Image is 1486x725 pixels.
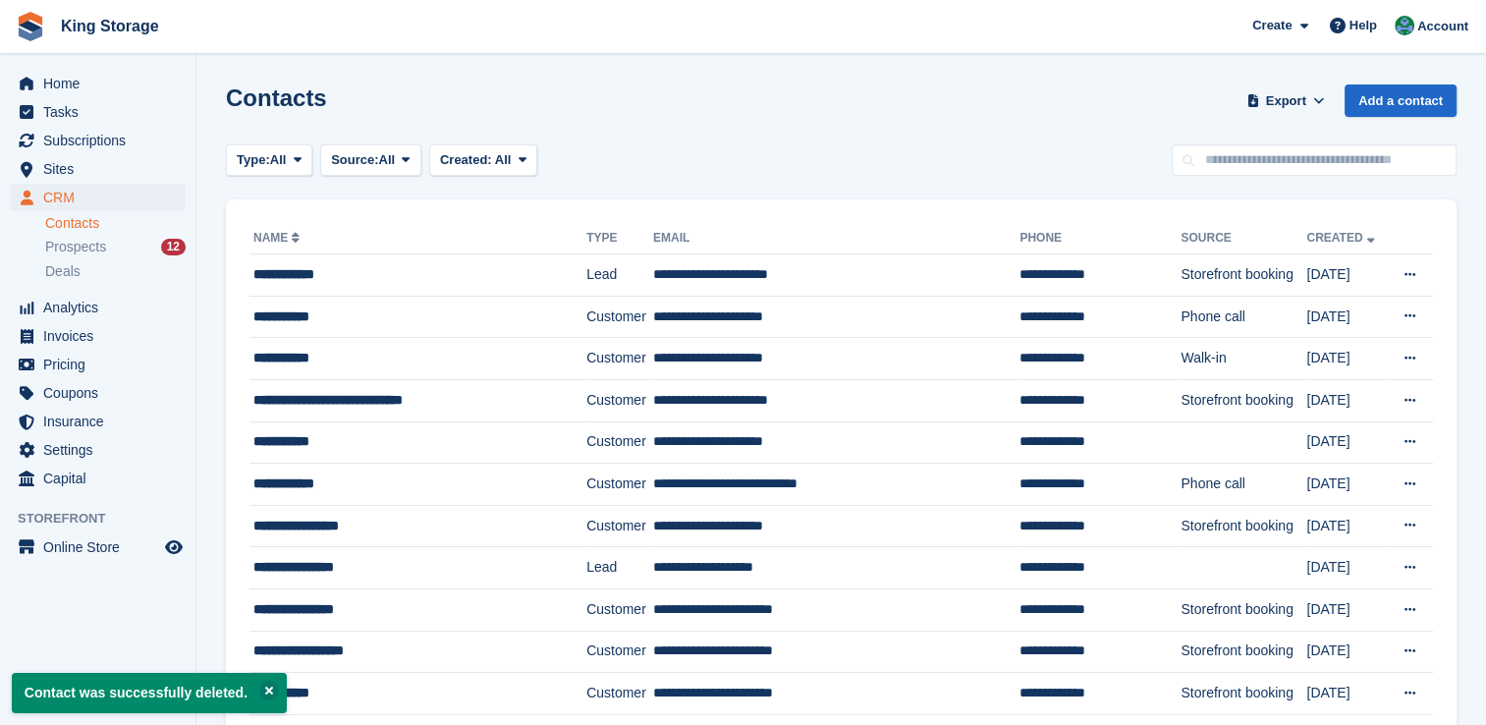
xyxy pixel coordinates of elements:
a: menu [10,294,186,321]
td: Lead [586,547,653,589]
a: menu [10,351,186,378]
span: Source: [331,150,378,170]
span: All [270,150,287,170]
td: Customer [586,421,653,464]
a: King Storage [53,10,167,42]
span: Coupons [43,379,161,407]
span: Export [1266,91,1306,111]
td: Customer [586,338,653,380]
td: [DATE] [1306,505,1387,547]
td: [DATE] [1306,631,1387,673]
a: Contacts [45,214,186,233]
span: Type: [237,150,270,170]
span: Online Store [43,533,161,561]
h1: Contacts [226,84,327,111]
div: 12 [161,239,186,255]
span: Capital [43,465,161,492]
a: Name [253,231,303,245]
td: [DATE] [1306,296,1387,338]
a: menu [10,70,186,97]
td: Storefront booking [1181,379,1306,421]
span: Created: [440,152,492,167]
th: Source [1181,223,1306,254]
a: Preview store [162,535,186,559]
th: Type [586,223,653,254]
span: Subscriptions [43,127,161,154]
td: Storefront booking [1181,673,1306,715]
td: Phone call [1181,464,1306,506]
td: Customer [586,673,653,715]
button: Created: All [429,144,537,177]
span: All [495,152,512,167]
span: Analytics [43,294,161,321]
a: menu [10,322,186,350]
a: menu [10,127,186,154]
th: Phone [1019,223,1181,254]
span: Storefront [18,509,195,529]
a: menu [10,184,186,211]
a: Created [1306,231,1378,245]
td: [DATE] [1306,547,1387,589]
td: Customer [586,631,653,673]
a: menu [10,465,186,492]
span: Tasks [43,98,161,126]
td: Customer [586,505,653,547]
button: Type: All [226,144,312,177]
td: [DATE] [1306,673,1387,715]
span: Create [1252,16,1292,35]
a: menu [10,379,186,407]
td: [DATE] [1306,254,1387,297]
span: Deals [45,262,81,281]
td: Lead [586,254,653,297]
a: menu [10,533,186,561]
td: Phone call [1181,296,1306,338]
td: Customer [586,296,653,338]
td: [DATE] [1306,464,1387,506]
span: Settings [43,436,161,464]
span: Invoices [43,322,161,350]
td: Customer [586,379,653,421]
a: menu [10,408,186,435]
span: Help [1349,16,1377,35]
td: Storefront booking [1181,588,1306,631]
td: Storefront booking [1181,254,1306,297]
td: Customer [586,588,653,631]
span: Pricing [43,351,161,378]
span: Prospects [45,238,106,256]
span: Home [43,70,161,97]
button: Source: All [320,144,421,177]
th: Email [653,223,1019,254]
span: All [379,150,396,170]
td: Customer [586,464,653,506]
td: Walk-in [1181,338,1306,380]
span: Account [1417,17,1468,36]
a: Prospects 12 [45,237,186,257]
img: stora-icon-8386f47178a22dfd0bd8f6a31ec36ba5ce8667c1dd55bd0f319d3a0aa187defe.svg [16,12,45,41]
p: Contact was successfully deleted. [12,673,287,713]
td: Storefront booking [1181,631,1306,673]
a: Deals [45,261,186,282]
span: CRM [43,184,161,211]
td: [DATE] [1306,421,1387,464]
td: Storefront booking [1181,505,1306,547]
img: John King [1395,16,1414,35]
a: menu [10,155,186,183]
button: Export [1242,84,1329,117]
td: [DATE] [1306,588,1387,631]
a: menu [10,436,186,464]
td: [DATE] [1306,379,1387,421]
span: Insurance [43,408,161,435]
a: Add a contact [1345,84,1457,117]
td: [DATE] [1306,338,1387,380]
span: Sites [43,155,161,183]
a: menu [10,98,186,126]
